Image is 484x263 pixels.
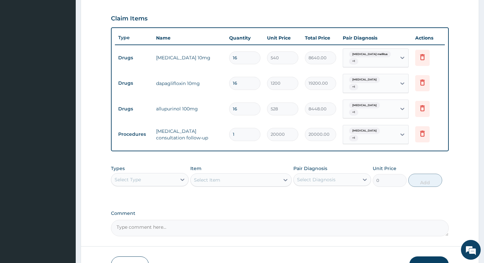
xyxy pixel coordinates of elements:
span: + 1 [349,58,358,65]
span: + 1 [349,135,358,141]
span: + 1 [349,109,358,116]
span: [MEDICAL_DATA] [349,102,380,109]
th: Unit Price [264,31,302,44]
span: [MEDICAL_DATA] [349,128,380,134]
button: Add [408,174,442,187]
label: Pair Diagnosis [293,165,327,172]
td: Drugs [115,77,153,89]
th: Name [153,31,226,44]
th: Type [115,32,153,44]
th: Pair Diagnosis [339,31,412,44]
td: Drugs [115,103,153,115]
label: Types [111,166,125,171]
th: Quantity [226,31,264,44]
td: allupurinol 100mg [153,102,226,115]
span: [MEDICAL_DATA] mellitus [349,51,391,58]
div: Minimize live chat window [108,3,124,19]
span: [MEDICAL_DATA] [349,76,380,83]
span: We're online! [38,83,91,150]
td: [MEDICAL_DATA] consultation follow-up [153,125,226,144]
label: Item [190,165,202,172]
span: + 1 [349,84,358,90]
th: Total Price [302,31,339,44]
div: Select Type [115,176,141,183]
td: dapaglifloxin 10mg [153,77,226,90]
label: Comment [111,211,449,216]
h3: Claim Items [111,15,148,22]
th: Actions [412,31,445,44]
textarea: Type your message and hit 'Enter' [3,180,125,203]
img: d_794563401_company_1708531726252_794563401 [12,33,27,49]
td: [MEDICAL_DATA] 10mg [153,51,226,64]
td: Procedures [115,128,153,140]
td: Drugs [115,52,153,64]
div: Chat with us now [34,37,111,45]
label: Unit Price [373,165,396,172]
div: Select Diagnosis [297,176,336,183]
